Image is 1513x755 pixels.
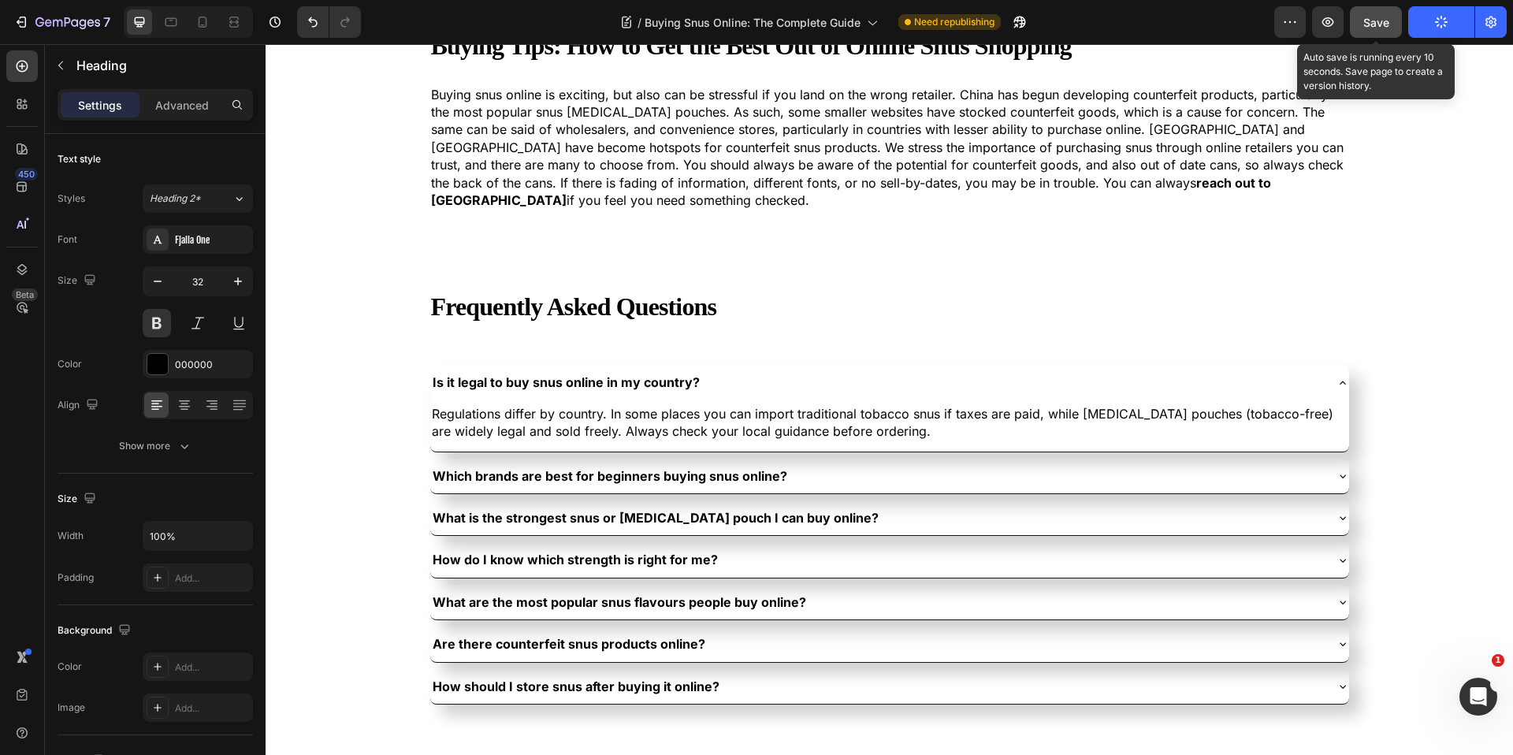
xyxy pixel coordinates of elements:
[175,571,249,586] div: Add...
[58,620,134,642] div: Background
[58,192,85,206] div: Styles
[58,232,77,247] div: Font
[58,529,84,543] div: Width
[164,242,1084,283] h2: Frequently Asked Questions
[167,591,440,608] p: Are there counterfeit snus products online?
[58,432,253,460] button: Show more
[143,522,252,550] input: Auto
[1363,16,1389,29] span: Save
[167,330,434,346] strong: Is it legal to buy snus online in my country?
[1350,6,1402,38] button: Save
[266,44,1513,755] iframe: To enrich screen reader interactions, please activate Accessibility in Grammarly extension settings
[175,358,249,372] div: 000000
[1492,654,1504,667] span: 1
[297,6,361,38] div: Undo/Redo
[15,168,38,180] div: 450
[645,14,861,31] span: Buying Snus Online: The Complete Guide
[167,465,613,482] p: What is the strongest snus or [MEDICAL_DATA] pouch I can buy online?
[76,56,247,75] p: Heading
[175,701,249,716] div: Add...
[155,97,209,113] p: Advanced
[58,270,99,292] div: Size
[150,192,201,206] span: Heading 2*
[6,6,117,38] button: 7
[58,571,94,585] div: Padding
[119,438,192,454] div: Show more
[58,660,82,674] div: Color
[58,701,85,715] div: Image
[167,634,454,651] p: How should I store snus after buying it online?
[165,42,1083,166] p: Buying snus online is exciting, but also can be stressful if you land on the wrong retailer. Chin...
[167,507,452,524] p: How do I know which strength is right for me?
[58,489,99,510] div: Size
[58,152,101,166] div: Text style
[175,233,249,247] div: Fjalla One
[12,288,38,301] div: Beta
[914,15,994,29] span: Need republishing
[638,14,641,31] span: /
[167,549,541,567] p: What are the most popular snus flavours people buy online?
[58,357,82,371] div: Color
[1459,678,1497,716] iframe: Intercom live chat
[166,361,1082,396] p: Regulations differ by country. In some places you can import traditional tobacco snus if taxes ar...
[143,184,253,213] button: Heading 2*
[58,395,102,416] div: Align
[78,97,122,113] p: Settings
[175,660,249,675] div: Add...
[103,13,110,32] p: 7
[167,423,522,441] p: Which brands are best for beginners buying snus online?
